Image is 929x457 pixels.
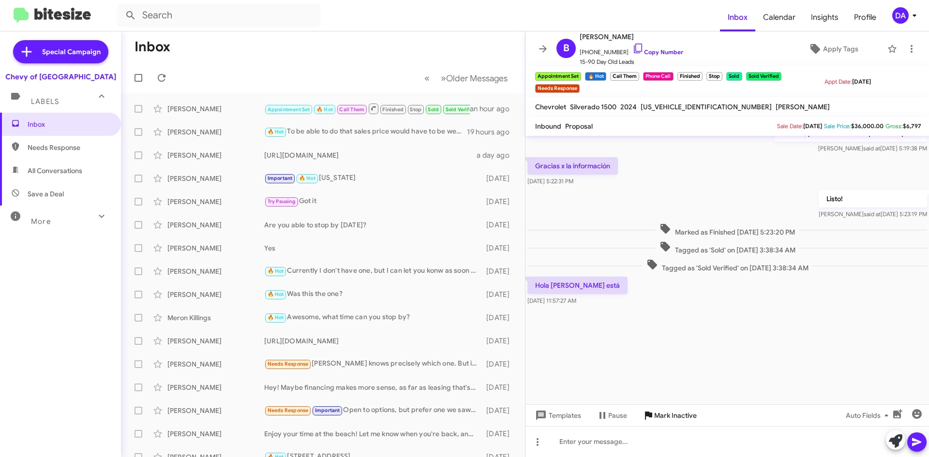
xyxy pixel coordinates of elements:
[167,313,264,323] div: Meron Killings
[527,157,618,175] p: Gracias x la información
[838,407,900,424] button: Auto Fields
[656,223,799,237] span: Marked as Finished [DATE] 5:23:20 PM
[864,210,881,218] span: said at
[419,68,435,88] button: Previous
[167,150,264,160] div: [PERSON_NAME]
[481,336,517,346] div: [DATE]
[268,361,309,367] span: Needs Response
[481,290,517,299] div: [DATE]
[268,268,284,274] span: 🔥 Hot
[264,173,481,184] div: [US_STATE]
[446,73,508,84] span: Older Messages
[264,265,481,277] div: Currently I don't have one, but I can let you konw as soon as we get one
[13,40,108,63] a: Special Campaign
[720,3,755,31] a: Inbox
[419,68,513,88] nav: Page navigation example
[167,174,264,183] div: [PERSON_NAME]
[410,106,421,113] span: Stop
[803,3,846,31] a: Insights
[167,359,264,369] div: [PERSON_NAME]
[589,407,635,424] button: Pause
[846,3,884,31] span: Profile
[563,41,569,56] span: B
[824,122,851,130] span: Sale Price:
[535,122,561,131] span: Inbound
[268,129,284,135] span: 🔥 Hot
[726,72,742,81] small: Sold
[852,78,871,85] span: [DATE]
[268,175,293,181] span: Important
[608,407,627,424] span: Pause
[481,359,517,369] div: [DATE]
[264,358,481,369] div: [PERSON_NAME] knows precisely which one. But it's a 2025 white premier.
[31,97,59,106] span: Labels
[643,72,673,81] small: Phone Call
[167,104,264,114] div: [PERSON_NAME]
[268,198,296,205] span: Try Pausing
[525,407,589,424] button: Templates
[656,241,799,255] span: Tagged as 'Sold' on [DATE] 3:38:34 AM
[585,72,606,81] small: 🔥 Hot
[535,103,566,111] span: Chevrolet
[167,266,264,276] div: [PERSON_NAME]
[533,407,581,424] span: Templates
[31,217,51,226] span: More
[580,57,683,67] span: 15-90 Day Old Leads
[903,122,921,130] span: $6,797
[264,126,467,137] div: To be able to do that sales price would have to be well over $20,000 OFF, how are you coming up w...
[167,429,264,439] div: [PERSON_NAME]
[819,190,927,207] p: Listo!
[268,407,309,413] span: Needs Response
[846,407,892,424] span: Auto Fields
[441,72,446,84] span: »
[481,220,517,230] div: [DATE]
[677,72,703,81] small: Finished
[818,145,927,152] span: [PERSON_NAME] [DATE] 5:19:38 PM
[424,72,430,84] span: «
[863,145,880,152] span: said at
[535,72,581,81] small: Appointment Set
[565,122,593,131] span: Proposal
[268,291,284,297] span: 🔥 Hot
[264,405,481,416] div: Open to options, but prefer one we saw with the black grill, moving console/power mirrors are a m...
[570,103,616,111] span: Silverado 1500
[299,175,315,181] span: 🔥 Hot
[620,103,637,111] span: 2024
[580,43,683,57] span: [PHONE_NUMBER]
[117,4,320,27] input: Search
[28,119,110,129] span: Inbox
[527,177,573,185] span: [DATE] 5:22:31 PM
[167,127,264,137] div: [PERSON_NAME]
[264,196,481,207] div: Got it
[884,7,918,24] button: DA
[777,122,803,130] span: Sale Date:
[481,243,517,253] div: [DATE]
[264,336,481,346] div: [URL][DOMAIN_NAME]
[851,122,884,130] span: $36,000.00
[264,383,481,392] div: Hey! Maybe financing makes more sense, as far as leasing that's the best we can do
[5,72,116,82] div: Chevy of [GEOGRAPHIC_DATA]
[892,7,909,24] div: DA
[382,106,404,113] span: Finished
[167,243,264,253] div: [PERSON_NAME]
[481,266,517,276] div: [DATE]
[264,243,481,253] div: Yes
[527,297,576,304] span: [DATE] 11:57:27 AM
[641,103,772,111] span: [US_VEHICLE_IDENTIFICATION_NUMBER]
[264,103,470,115] div: Hola [PERSON_NAME] está
[610,72,639,81] small: Call Them
[470,104,517,114] div: an hour ago
[783,40,883,58] button: Apply Tags
[167,383,264,392] div: [PERSON_NAME]
[823,40,858,58] span: Apply Tags
[316,106,333,113] span: 🔥 Hot
[28,166,82,176] span: All Conversations
[268,314,284,321] span: 🔥 Hot
[755,3,803,31] a: Calendar
[654,407,697,424] span: Mark Inactive
[481,429,517,439] div: [DATE]
[467,127,517,137] div: 19 hours ago
[481,174,517,183] div: [DATE]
